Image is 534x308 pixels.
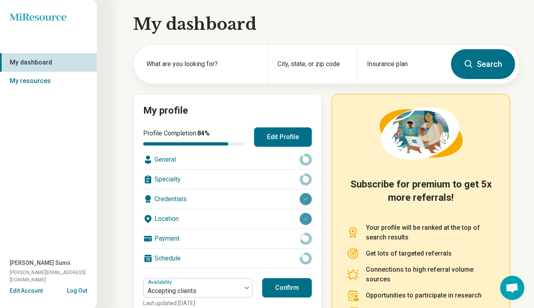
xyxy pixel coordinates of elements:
[133,13,520,35] h1: My dashboard
[143,104,312,118] h2: My profile
[451,49,515,79] button: Search
[143,170,312,189] div: Specialty
[143,299,252,308] p: Last updated: [DATE]
[148,279,173,285] label: Availability
[10,259,71,267] span: [PERSON_NAME] Sumii
[254,127,312,147] button: Edit Profile
[262,278,312,298] button: Confirm
[366,265,495,284] p: Connections to high referral volume sources
[143,249,312,268] div: Schedule
[346,178,495,213] h2: Subscribe for premium to get 5x more referrals!
[67,287,87,293] button: Log Out
[143,209,312,229] div: Location
[197,129,210,137] span: 84 %
[366,291,482,300] p: Opportunities to participate in research
[143,189,312,209] div: Credentials
[10,269,97,283] span: [PERSON_NAME][EMAIL_ADDRESS][DOMAIN_NAME]
[366,249,452,258] p: Get lots of targeted referrals
[143,229,312,248] div: Payment
[143,150,312,169] div: General
[146,59,258,69] label: What are you looking for?
[366,223,495,242] p: Your profile will be ranked at the top of search results
[500,276,524,300] div: Open chat
[10,287,43,295] button: Edit Account
[143,129,244,146] div: Profile Completion:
